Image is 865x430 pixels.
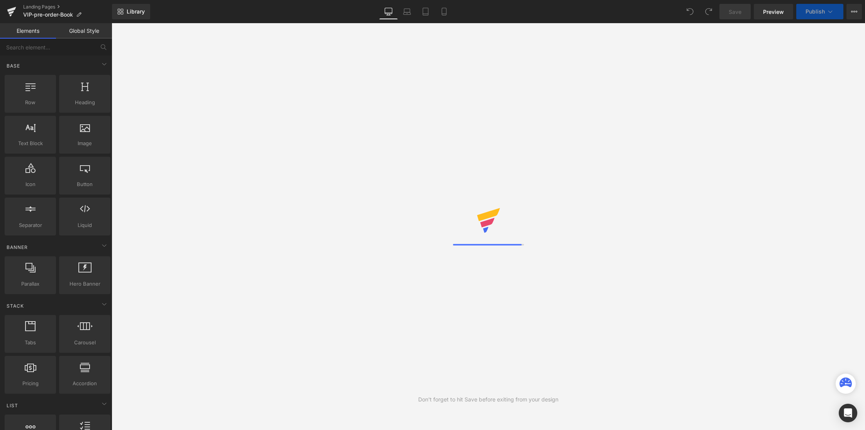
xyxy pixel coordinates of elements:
[796,4,843,19] button: Publish
[112,4,150,19] a: New Library
[127,8,145,15] span: Library
[6,244,29,251] span: Banner
[61,280,108,288] span: Hero Banner
[435,4,453,19] a: Mobile
[7,339,54,347] span: Tabs
[61,339,108,347] span: Carousel
[56,23,112,39] a: Global Style
[754,4,793,19] a: Preview
[418,395,558,404] div: Don't forget to hit Save before exiting from your design
[23,4,112,10] a: Landing Pages
[61,379,108,388] span: Accordion
[61,180,108,188] span: Button
[701,4,716,19] button: Redo
[839,404,857,422] div: Open Intercom Messenger
[763,8,784,16] span: Preview
[7,180,54,188] span: Icon
[7,379,54,388] span: Pricing
[7,139,54,147] span: Text Block
[7,98,54,107] span: Row
[6,302,25,310] span: Stack
[7,221,54,229] span: Separator
[398,4,416,19] a: Laptop
[846,4,862,19] button: More
[379,4,398,19] a: Desktop
[61,221,108,229] span: Liquid
[416,4,435,19] a: Tablet
[7,280,54,288] span: Parallax
[806,8,825,15] span: Publish
[729,8,741,16] span: Save
[61,98,108,107] span: Heading
[23,12,73,18] span: VIP-pre-order-Book
[6,402,19,409] span: List
[6,62,21,69] span: Base
[61,139,108,147] span: Image
[682,4,698,19] button: Undo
